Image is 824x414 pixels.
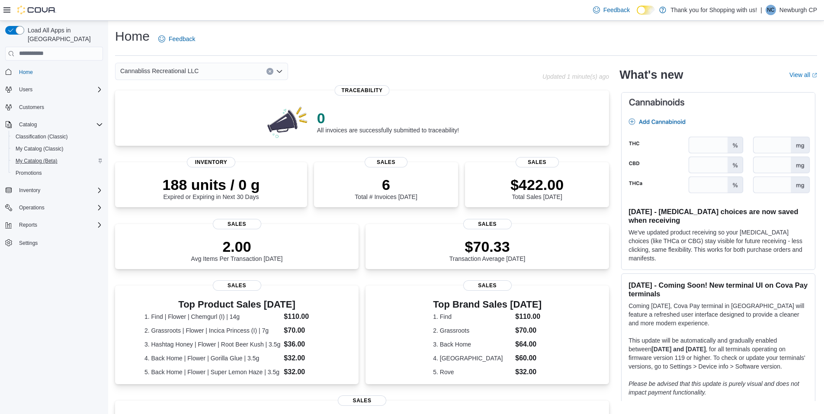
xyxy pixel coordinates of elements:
[628,302,808,327] p: Coming [DATE], Cova Pay terminal in [GEOGRAPHIC_DATA] will feature a refreshed user interface des...
[619,68,683,82] h2: What's new
[433,354,512,363] dt: 4. [GEOGRAPHIC_DATA]
[191,238,283,262] div: Avg Items Per Transaction [DATE]
[355,176,417,200] div: Total # Invoices [DATE]
[284,311,329,322] dd: $110.00
[16,145,64,152] span: My Catalog (Classic)
[19,240,38,247] span: Settings
[144,299,329,310] h3: Top Product Sales [DATE]
[276,68,283,75] button: Open list of options
[16,133,68,140] span: Classification (Classic)
[628,207,808,225] h3: [DATE] - [MEDICAL_DATA] choices are now saved when receiving
[628,281,808,298] h3: [DATE] - Coming Soon! New terminal UI on Cova Pay terminals
[590,1,633,19] a: Feedback
[338,395,386,406] span: Sales
[191,238,283,255] p: 2.00
[760,5,762,15] p: |
[284,325,329,336] dd: $70.00
[2,101,106,113] button: Customers
[365,157,408,167] span: Sales
[16,237,103,248] span: Settings
[266,68,273,75] button: Clear input
[16,185,103,196] span: Inventory
[19,104,44,111] span: Customers
[433,340,512,349] dt: 3. Back Home
[433,312,512,321] dt: 1. Find
[115,28,150,45] h1: Home
[16,220,103,230] span: Reports
[16,170,42,177] span: Promotions
[433,368,512,376] dt: 5. Rove
[16,157,58,164] span: My Catalog (Beta)
[284,367,329,377] dd: $32.00
[628,380,799,396] em: Please be advised that this update is purely visual and does not impact payment functionality.
[265,104,310,139] img: 0
[12,156,103,166] span: My Catalog (Beta)
[12,132,103,142] span: Classification (Classic)
[284,353,329,363] dd: $32.00
[628,228,808,263] p: We've updated product receiving so your [MEDICAL_DATA] choices (like THCa or CBG) stay visible fo...
[670,5,757,15] p: Thank you for Shopping with us!
[163,176,260,193] p: 188 units / 0 g
[515,325,542,336] dd: $70.00
[779,5,817,15] p: Newburgh CP
[651,346,705,353] strong: [DATE] and [DATE]
[16,119,40,130] button: Catalog
[2,66,106,78] button: Home
[144,354,280,363] dt: 4. Back Home | Flower | Gorilla Glue | 3.5g
[16,202,48,213] button: Operations
[9,131,106,143] button: Classification (Classic)
[789,71,817,78] a: View allExternal link
[433,299,542,310] h3: Top Brand Sales [DATE]
[24,26,103,43] span: Load All Apps in [GEOGRAPHIC_DATA]
[449,238,526,262] div: Transaction Average [DATE]
[12,168,103,178] span: Promotions
[515,367,542,377] dd: $32.00
[637,6,655,15] input: Dark Mode
[463,280,512,291] span: Sales
[19,187,40,194] span: Inventory
[433,326,512,335] dt: 2. Grassroots
[2,202,106,214] button: Operations
[12,132,71,142] a: Classification (Classic)
[463,219,512,229] span: Sales
[2,119,106,131] button: Catalog
[16,185,44,196] button: Inventory
[144,312,280,321] dt: 1. Find | Flower | Chemgurl (I) | 14g
[9,155,106,167] button: My Catalog (Beta)
[2,83,106,96] button: Users
[187,157,235,167] span: Inventory
[16,67,36,77] a: Home
[12,144,103,154] span: My Catalog (Classic)
[19,69,33,76] span: Home
[169,35,195,43] span: Feedback
[213,280,261,291] span: Sales
[17,6,56,14] img: Cova
[317,109,459,127] p: 0
[163,176,260,200] div: Expired or Expiring in Next 30 Days
[19,86,32,93] span: Users
[16,102,48,112] a: Customers
[12,144,67,154] a: My Catalog (Classic)
[603,6,630,14] span: Feedback
[9,143,106,155] button: My Catalog (Classic)
[120,66,199,76] span: Cannabliss Recreational LLC
[213,219,261,229] span: Sales
[355,176,417,193] p: 6
[628,336,808,371] p: This update will be automatically and gradually enabled between , for all terminals operating on ...
[767,5,774,15] span: NC
[16,220,41,230] button: Reports
[812,73,817,78] svg: External link
[515,311,542,322] dd: $110.00
[16,202,103,213] span: Operations
[516,157,559,167] span: Sales
[449,238,526,255] p: $70.33
[155,30,199,48] a: Feedback
[9,167,106,179] button: Promotions
[12,168,45,178] a: Promotions
[12,156,61,166] a: My Catalog (Beta)
[19,121,37,128] span: Catalog
[2,184,106,196] button: Inventory
[19,221,37,228] span: Reports
[5,62,103,272] nav: Complex example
